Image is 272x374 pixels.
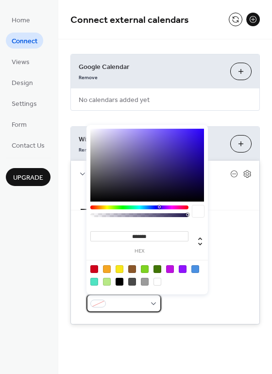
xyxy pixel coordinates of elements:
[13,173,43,183] span: Upgrade
[71,89,157,111] span: No calendars added yet
[191,265,199,273] div: #4A90E2
[12,57,30,68] span: Views
[128,278,136,286] div: #4A4A4A
[12,78,33,88] span: Design
[70,11,189,30] span: Connect external calendars
[79,135,222,145] span: Wix Events
[103,278,111,286] div: #B8E986
[153,278,161,286] div: #FFFFFF
[116,265,123,273] div: #F8E71C
[12,16,30,26] span: Home
[79,74,98,81] span: Remove
[6,33,43,49] a: Connect
[81,187,118,210] button: Settings
[6,74,39,90] a: Design
[179,265,187,273] div: #9013FE
[90,249,188,254] label: hex
[6,168,51,186] button: Upgrade
[6,137,51,153] a: Contact Us
[6,12,36,28] a: Home
[12,99,37,109] span: Settings
[116,278,123,286] div: #000000
[153,265,161,273] div: #417505
[12,36,37,47] span: Connect
[6,116,33,132] a: Form
[6,95,43,111] a: Settings
[79,147,98,153] span: Remove
[79,62,222,72] span: Google Calendar
[12,141,45,151] span: Contact Us
[141,265,149,273] div: #7ED321
[6,53,35,69] a: Views
[103,265,111,273] div: #F5A623
[90,278,98,286] div: #50E3C2
[128,265,136,273] div: #8B572A
[166,265,174,273] div: #BD10E0
[90,265,98,273] div: #D0021B
[12,120,27,130] span: Form
[141,278,149,286] div: #9B9B9B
